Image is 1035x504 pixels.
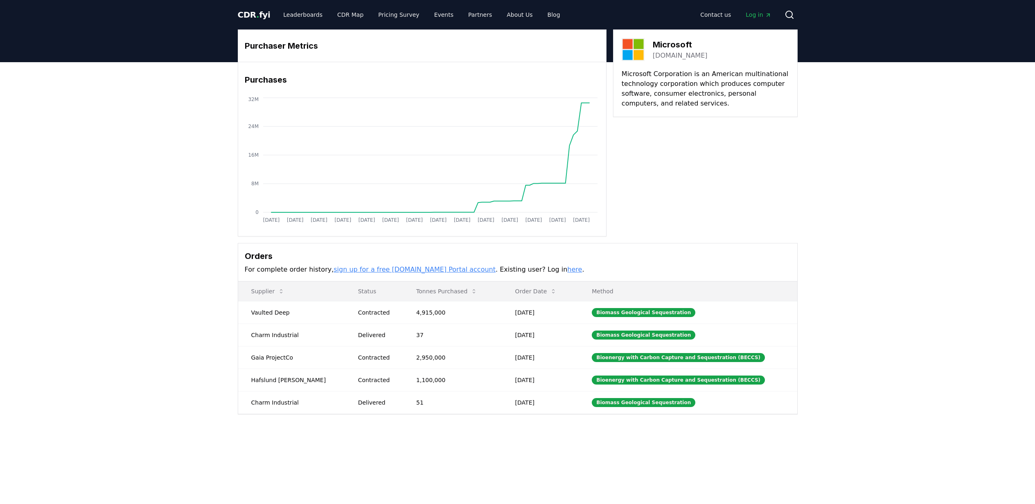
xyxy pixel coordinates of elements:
h3: Purchases [245,74,600,86]
tspan: 32M [248,97,259,102]
tspan: [DATE] [406,217,423,223]
a: About Us [500,7,539,22]
td: Charm Industrial [238,391,345,414]
tspan: 16M [248,152,259,158]
td: [DATE] [502,324,579,346]
tspan: [DATE] [430,217,446,223]
tspan: [DATE] [358,217,375,223]
tspan: 8M [251,181,259,187]
button: Supplier [245,283,291,299]
td: 51 [403,391,502,414]
td: Gaia ProjectCo [238,346,345,369]
a: Contact us [694,7,737,22]
div: Biomass Geological Sequestration [592,331,695,340]
h3: Orders [245,250,791,262]
a: Events [428,7,460,22]
button: Order Date [509,283,564,299]
div: Biomass Geological Sequestration [592,308,695,317]
a: Log in [739,7,778,22]
h3: Purchaser Metrics [245,40,600,52]
div: Bioenergy with Carbon Capture and Sequestration (BECCS) [592,353,765,362]
tspan: [DATE] [453,217,470,223]
div: Contracted [358,308,397,317]
div: Contracted [358,376,397,384]
a: here [567,265,582,273]
a: [DOMAIN_NAME] [653,51,708,61]
img: Microsoft-logo [622,38,645,61]
div: Contracted [358,353,397,362]
span: Log in [746,11,771,19]
tspan: [DATE] [311,217,327,223]
button: Tonnes Purchased [410,283,484,299]
td: 1,100,000 [403,369,502,391]
td: [DATE] [502,346,579,369]
td: 2,950,000 [403,346,502,369]
td: [DATE] [502,301,579,324]
td: 4,915,000 [403,301,502,324]
td: 37 [403,324,502,346]
p: Method [585,287,790,295]
a: sign up for a free [DOMAIN_NAME] Portal account [334,265,496,273]
a: Blog [541,7,567,22]
a: CDR Map [331,7,370,22]
td: [DATE] [502,369,579,391]
span: CDR fyi [238,10,271,20]
div: Bioenergy with Carbon Capture and Sequestration (BECCS) [592,376,765,385]
tspan: [DATE] [501,217,518,223]
a: Partners [462,7,498,22]
td: Hafslund [PERSON_NAME] [238,369,345,391]
h3: Microsoft [653,38,708,51]
a: CDR.fyi [238,9,271,20]
div: Delivered [358,331,397,339]
tspan: 24M [248,124,259,129]
td: [DATE] [502,391,579,414]
p: For complete order history, . Existing user? Log in . [245,265,791,274]
tspan: [DATE] [573,217,590,223]
a: Pricing Survey [372,7,426,22]
td: Vaulted Deep [238,301,345,324]
p: Microsoft Corporation is an American multinational technology corporation which produces computer... [622,69,789,108]
nav: Main [277,7,566,22]
tspan: 0 [255,209,259,215]
p: Status [352,287,397,295]
div: Biomass Geological Sequestration [592,398,695,407]
tspan: [DATE] [263,217,280,223]
tspan: [DATE] [334,217,351,223]
a: Leaderboards [277,7,329,22]
nav: Main [694,7,778,22]
span: . [256,10,259,20]
tspan: [DATE] [549,217,566,223]
tspan: [DATE] [286,217,303,223]
tspan: [DATE] [382,217,399,223]
td: Charm Industrial [238,324,345,346]
div: Delivered [358,398,397,407]
tspan: [DATE] [525,217,542,223]
tspan: [DATE] [478,217,494,223]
